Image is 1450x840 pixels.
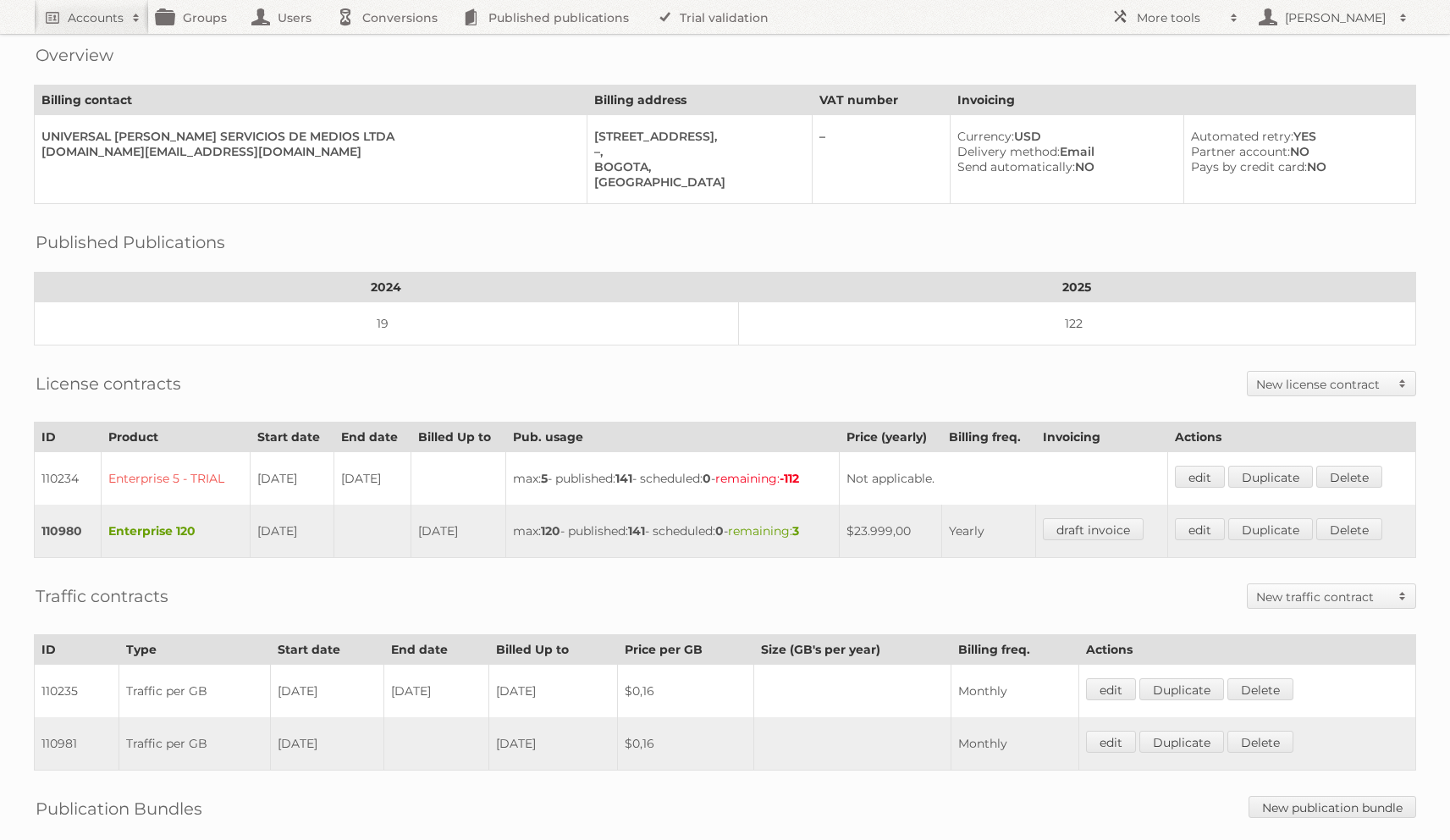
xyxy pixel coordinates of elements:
span: Send automatically: [957,159,1075,174]
td: Traffic per GB [119,665,271,718]
a: Duplicate [1139,678,1224,700]
div: UNIVERSAL [PERSON_NAME] SERVICIOS DE MEDIOS LTDA [41,129,573,144]
td: [DATE] [270,717,383,771]
h2: Publication Bundles [36,796,202,821]
td: max: - published: - scheduled: - [505,505,839,558]
span: Toggle [1390,584,1415,608]
a: New traffic contract [1248,584,1415,608]
span: remaining: [715,471,799,486]
th: Size (GB's per year) [753,635,951,665]
td: [DATE] [250,452,334,506]
th: Billed Up to [411,423,505,452]
th: Billing contact [35,86,587,115]
strong: 3 [792,523,799,539]
h2: New traffic contract [1256,589,1390,605]
td: max: - published: - scheduled: - [505,452,839,506]
th: Actions [1078,635,1415,665]
a: Delete [1316,518,1382,540]
span: Partner account: [1191,144,1290,159]
td: 122 [738,302,1415,345]
span: Delivery method: [957,144,1060,159]
a: New license contract [1248,372,1415,395]
td: 110980 [35,505,102,558]
th: Billing address [587,86,813,115]
a: Delete [1227,731,1293,753]
a: Delete [1316,466,1382,488]
div: [DOMAIN_NAME][EMAIL_ADDRESS][DOMAIN_NAME] [41,144,573,159]
div: NO [1191,144,1402,159]
td: [DATE] [384,665,489,718]
th: Type [119,635,271,665]
td: Yearly [942,505,1036,558]
h2: Published Publications [36,229,225,255]
th: ID [35,635,119,665]
th: Invoicing [1035,423,1167,452]
th: Billed Up to [489,635,618,665]
span: Pays by credit card: [1191,159,1307,174]
th: Price (yearly) [839,423,942,452]
a: Duplicate [1228,518,1313,540]
td: 110234 [35,452,102,506]
th: End date [384,635,489,665]
a: Duplicate [1228,466,1313,488]
div: –, [594,144,798,159]
th: 2024 [35,273,739,302]
a: Delete [1227,678,1293,700]
div: [GEOGRAPHIC_DATA] [594,174,798,190]
div: [STREET_ADDRESS], [594,129,798,144]
td: Enterprise 120 [102,505,251,558]
td: Monthly [951,665,1079,718]
span: remaining: [728,523,799,539]
a: edit [1086,678,1136,700]
strong: 141 [628,523,645,539]
strong: 0 [703,471,711,486]
a: edit [1175,466,1225,488]
td: – [813,115,951,204]
h2: Traffic contracts [36,583,168,609]
th: End date [334,423,411,452]
td: $0,16 [618,717,754,771]
td: Not applicable. [839,452,1167,506]
strong: 120 [541,523,560,539]
th: VAT number [813,86,951,115]
th: Pub. usage [505,423,839,452]
div: BOGOTA, [594,159,798,174]
td: [DATE] [270,665,383,718]
h2: Overview [36,42,113,68]
th: Billing freq. [942,423,1036,452]
h2: [PERSON_NAME] [1281,9,1391,26]
strong: 5 [541,471,548,486]
th: Invoicing [951,86,1416,115]
td: Enterprise 5 - TRIAL [102,452,251,506]
div: NO [1191,159,1402,174]
strong: 0 [715,523,724,539]
a: edit [1175,518,1225,540]
th: 2025 [738,273,1415,302]
th: ID [35,423,102,452]
td: [DATE] [411,505,505,558]
th: Product [102,423,251,452]
th: Price per GB [618,635,754,665]
h2: New license contract [1256,376,1390,393]
strong: 141 [615,471,632,486]
td: Traffic per GB [119,717,271,771]
span: Currency: [957,129,1014,144]
td: Monthly [951,717,1079,771]
div: Email [957,144,1170,159]
td: [DATE] [334,452,411,506]
a: draft invoice [1043,518,1144,540]
th: Billing freq. [951,635,1079,665]
span: Toggle [1390,372,1415,395]
td: 19 [35,302,739,345]
a: New publication bundle [1249,796,1416,818]
td: 110981 [35,717,119,771]
th: Start date [250,423,334,452]
td: 110235 [35,665,119,718]
td: [DATE] [489,717,618,771]
td: [DATE] [489,665,618,718]
a: Duplicate [1139,731,1224,753]
h2: License contracts [36,371,181,396]
th: Actions [1167,423,1415,452]
a: edit [1086,731,1136,753]
strong: -112 [780,471,799,486]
